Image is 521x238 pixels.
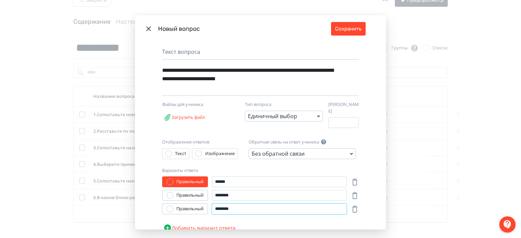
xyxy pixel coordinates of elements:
[162,167,198,174] label: Варианты ответа
[176,192,204,199] div: Правильный
[162,48,359,60] div: Текст вопроса
[162,101,233,108] div: Файлы для ученика
[135,15,386,230] div: Modal
[158,24,331,34] div: Новый вопрос
[205,150,235,157] div: Изображение
[162,221,237,235] button: Добавить вариант ответа
[162,139,209,146] label: Отображение ответов
[245,101,271,108] label: Тип вопроса
[248,112,297,120] div: Единичный выбор
[249,139,319,146] label: Обратная связь на ответ ученика
[176,205,204,212] div: Правильный
[252,150,305,158] div: Без обратной связи
[328,101,359,114] label: [PERSON_NAME]
[175,150,186,157] div: Текст
[331,22,366,36] button: Сохранить
[176,178,204,185] div: Правильный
